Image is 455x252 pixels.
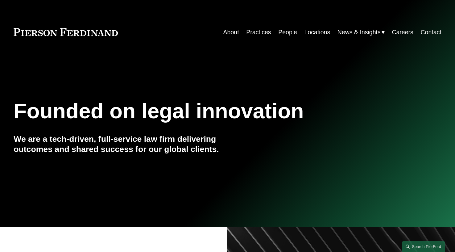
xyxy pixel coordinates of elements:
[278,26,297,38] a: People
[392,26,413,38] a: Careers
[223,26,239,38] a: About
[14,134,227,155] h4: We are a tech-driven, full-service law firm delivering outcomes and shared success for our global...
[420,26,441,38] a: Contact
[337,27,381,38] span: News & Insights
[337,26,385,38] a: folder dropdown
[402,241,445,252] a: Search this site
[246,26,271,38] a: Practices
[304,26,330,38] a: Locations
[14,99,370,123] h1: Founded on legal innovation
